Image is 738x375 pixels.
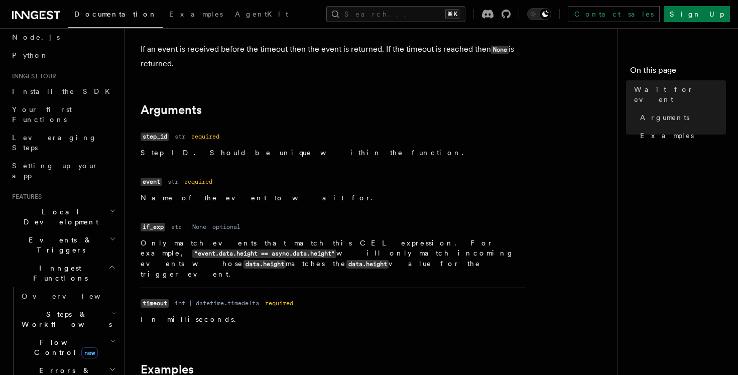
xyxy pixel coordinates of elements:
[175,299,259,307] dd: int | datetime.timedelta
[12,51,49,59] span: Python
[8,46,118,64] a: Python
[8,82,118,100] a: Install the SDK
[636,108,726,127] a: Arguments
[630,64,726,80] h4: On this page
[141,223,165,231] code: if_exp
[141,238,526,279] p: Only match events that match this CEL expression. For example, will only match incoming events wh...
[491,46,509,54] code: None
[630,80,726,108] a: Wait for event
[346,260,389,269] code: data.height
[168,178,178,186] dd: str
[568,6,660,22] a: Contact sales
[235,10,288,18] span: AgentKit
[229,3,294,27] a: AgentKit
[68,3,163,28] a: Documentation
[141,133,169,141] code: step_id
[141,193,526,203] p: Name of the event to wait for.
[634,84,726,104] span: Wait for event
[22,292,125,300] span: Overview
[8,72,56,80] span: Inngest tour
[8,100,118,129] a: Your first Functions
[640,112,689,122] span: Arguments
[12,134,97,152] span: Leveraging Steps
[212,223,240,231] dd: optional
[18,337,110,357] span: Flow Control
[8,263,108,283] span: Inngest Functions
[664,6,730,22] a: Sign Up
[184,178,212,186] dd: required
[243,260,286,269] code: data.height
[74,10,157,18] span: Documentation
[527,8,551,20] button: Toggle dark mode
[8,193,42,201] span: Features
[12,33,60,41] span: Node.js
[445,9,459,19] kbd: ⌘K
[163,3,229,27] a: Examples
[8,207,109,227] span: Local Development
[8,259,118,287] button: Inngest Functions
[171,223,206,231] dd: str | None
[8,231,118,259] button: Events & Triggers
[175,133,185,141] dd: str
[191,133,219,141] dd: required
[12,87,116,95] span: Install the SDK
[8,157,118,185] a: Setting up your app
[8,235,109,255] span: Events & Triggers
[265,299,293,307] dd: required
[141,103,202,117] a: Arguments
[8,129,118,157] a: Leveraging Steps
[141,42,542,71] p: If an event is received before the timeout then the event is returned. If the timeout is reached ...
[640,131,694,141] span: Examples
[18,333,118,361] button: Flow Controlnew
[192,249,336,258] code: "event.data.height == async.data.height"
[12,162,98,180] span: Setting up your app
[8,28,118,46] a: Node.js
[18,305,118,333] button: Steps & Workflows
[326,6,465,22] button: Search...⌘K
[8,203,118,231] button: Local Development
[141,299,169,308] code: timeout
[81,347,98,358] span: new
[141,314,526,324] p: In milliseconds.
[18,309,112,329] span: Steps & Workflows
[12,105,72,123] span: Your first Functions
[141,178,162,186] code: event
[169,10,223,18] span: Examples
[18,287,118,305] a: Overview
[636,127,726,145] a: Examples
[141,148,526,158] p: Step ID. Should be unique within the function.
